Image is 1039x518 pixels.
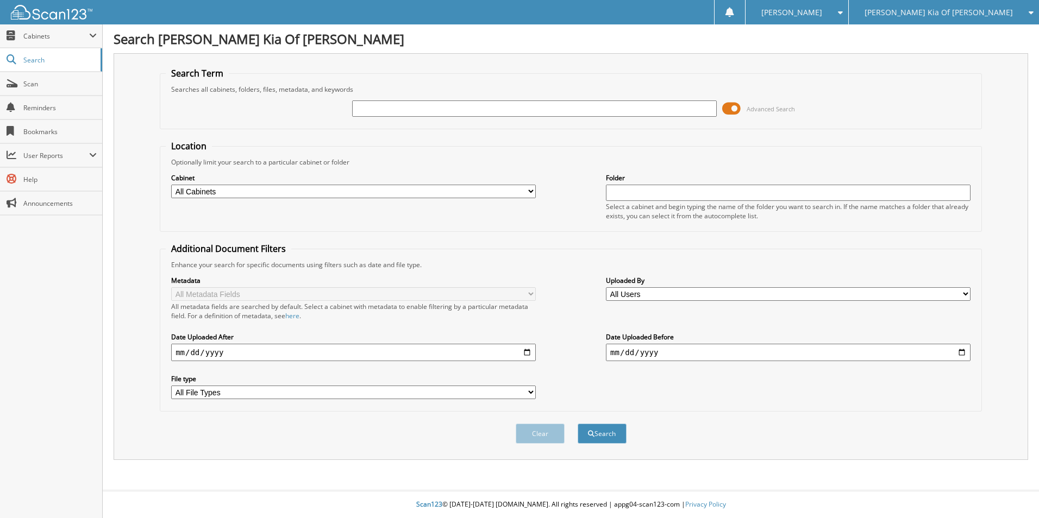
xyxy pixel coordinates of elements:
label: Metadata [171,276,536,285]
span: Help [23,175,97,184]
button: Search [578,424,627,444]
span: Announcements [23,199,97,208]
input: end [606,344,971,361]
span: Scan [23,79,97,89]
label: Folder [606,173,971,182]
label: File type [171,374,536,383]
div: Searches all cabinets, folders, files, metadata, and keywords [166,85,976,94]
span: [PERSON_NAME] [761,9,822,16]
span: Advanced Search [747,105,795,113]
button: Clear [516,424,565,444]
div: Enhance your search for specific documents using filters such as date and file type. [166,260,976,269]
legend: Additional Document Filters [166,243,291,255]
span: Scan123 [416,500,442,509]
a: here [285,311,299,320]
input: start [171,344,536,361]
span: Cabinets [23,31,89,41]
legend: Location [166,140,212,152]
label: Date Uploaded After [171,332,536,342]
span: User Reports [23,151,89,160]
img: scan123-logo-white.svg [11,5,92,20]
label: Cabinet [171,173,536,182]
span: Bookmarks [23,127,97,136]
label: Uploaded By [606,276,971,285]
div: Select a cabinet and begin typing the name of the folder you want to search in. If the name match... [606,202,971,220]
div: All metadata fields are searched by default. Select a cabinet with metadata to enable filtering b... [171,302,536,320]
span: [PERSON_NAME] Kia Of [PERSON_NAME] [865,9,1013,16]
span: Reminders [23,103,97,112]
div: © [DATE]-[DATE] [DOMAIN_NAME]. All rights reserved | appg04-scan123-com | [103,491,1039,518]
legend: Search Term [166,67,229,79]
div: Optionally limit your search to a particular cabinet or folder [166,157,976,167]
label: Date Uploaded Before [606,332,971,342]
a: Privacy Policy [685,500,726,509]
span: Search [23,55,95,65]
h1: Search [PERSON_NAME] Kia Of [PERSON_NAME] [114,30,1028,48]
